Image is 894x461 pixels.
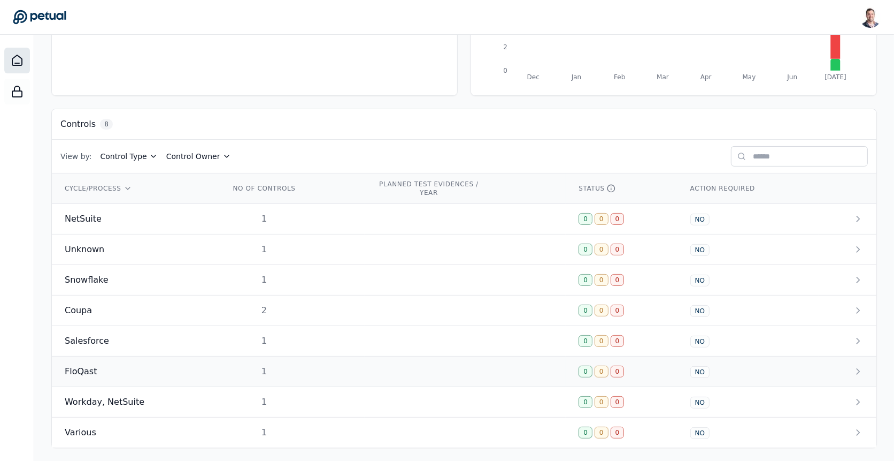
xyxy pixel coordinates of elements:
div: 0 [611,305,625,316]
div: PLANNED TEST EVIDENCES / YEAR [377,180,480,197]
span: View by: [60,151,92,162]
div: NO [690,366,710,378]
div: 0 [595,244,608,255]
div: 1 [230,365,298,378]
div: NO [690,397,710,409]
a: Dashboard [4,48,30,73]
div: 2 [230,304,298,317]
div: 0 [595,213,608,225]
div: NO [690,244,710,256]
span: NetSuite [65,213,102,225]
div: 0 [611,427,625,439]
div: 1 [230,274,298,286]
tspan: Dec [527,73,540,81]
div: 0 [595,366,608,377]
div: NO [690,427,710,439]
div: 0 [595,427,608,439]
span: Various [65,426,96,439]
tspan: Jun [787,73,798,81]
div: 0 [579,213,592,225]
div: STATUS [579,184,664,193]
th: ACTION REQUIRED [677,173,820,204]
tspan: [DATE] [824,73,846,81]
div: 0 [579,366,592,377]
div: 0 [611,274,625,286]
div: 0 [595,396,608,408]
div: 0 [579,305,592,316]
tspan: May [743,73,756,81]
tspan: Jan [571,73,581,81]
div: 0 [611,244,625,255]
div: 0 [595,335,608,347]
span: Salesforce [65,335,109,347]
tspan: Mar [657,73,669,81]
tspan: 2 [503,43,507,51]
div: 0 [579,396,592,408]
span: Workday, NetSuite [65,396,144,409]
div: CYCLE/PROCESS [65,184,204,193]
span: Coupa [65,304,92,317]
button: Control Owner [166,151,231,162]
div: NO [690,275,710,286]
div: 0 [579,427,592,439]
div: 0 [611,366,625,377]
div: NO OF CONTROLS [230,184,298,193]
div: 1 [230,396,298,409]
div: 1 [230,335,298,347]
a: Go to Dashboard [13,10,66,25]
button: Control Type [101,151,158,162]
h3: Controls [60,118,96,131]
tspan: Apr [700,73,712,81]
tspan: 0 [503,67,507,74]
div: 1 [230,213,298,225]
div: 0 [595,305,608,316]
div: 0 [611,335,625,347]
div: 0 [579,244,592,255]
img: Snir Kodesh [860,6,881,28]
div: 0 [579,335,592,347]
div: 0 [611,396,625,408]
div: 0 [579,274,592,286]
div: 1 [230,243,298,256]
div: 0 [595,274,608,286]
div: NO [690,214,710,225]
div: 1 [230,426,298,439]
span: Snowflake [65,274,109,286]
tspan: Feb [614,73,625,81]
span: 8 [100,119,113,130]
a: SOC [4,79,30,104]
span: FloQast [65,365,97,378]
div: NO [690,336,710,347]
div: 0 [611,213,625,225]
div: NO [690,305,710,317]
span: Unknown [65,243,104,256]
